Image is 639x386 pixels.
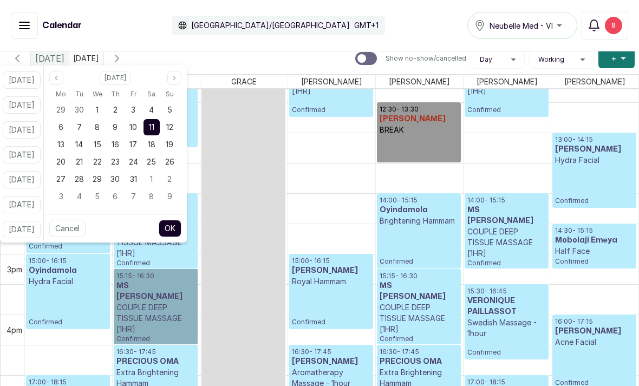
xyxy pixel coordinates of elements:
[42,19,82,32] h1: Calendar
[29,287,107,326] p: Confirmed
[111,88,120,101] span: Th
[161,136,179,153] div: 19 Oct 2025
[147,157,156,166] span: 25
[292,348,370,356] p: 16:30 - 17:45
[159,220,181,237] button: OK
[380,348,458,356] p: 16:30 - 17:45
[59,192,63,201] span: 3
[70,188,88,205] div: 04 Nov 2025
[292,356,370,367] h3: [PERSON_NAME]
[75,140,83,149] span: 14
[113,192,118,201] span: 6
[70,153,88,171] div: 21 Oct 2025
[52,119,70,136] div: 06 Oct 2025
[380,196,458,205] p: 14:00 - 15:15
[191,20,350,31] p: [GEOGRAPHIC_DATA]/[GEOGRAPHIC_DATA]
[142,171,160,188] div: 01 Nov 2025
[161,101,179,119] div: 05 Oct 2025
[88,153,106,171] div: 22 Oct 2025
[598,49,635,68] button: +
[3,221,41,238] button: [DATE]
[555,257,634,266] p: Confirmed
[52,153,70,171] div: 20 Oct 2025
[165,157,174,166] span: 26
[116,259,195,267] p: Confirmed
[3,71,41,89] button: [DATE]
[52,101,70,119] div: 29 Sep 2025
[167,174,172,184] span: 2
[49,220,86,237] button: Cancel
[387,75,452,88] span: [PERSON_NAME]
[116,226,195,259] p: COUPLE DEEP TISSUE MASSAGE [1HR]
[555,326,634,337] h3: [PERSON_NAME]
[555,317,634,326] p: 16:00 - 17:15
[29,257,107,265] p: 15:00 - 16:15
[582,11,628,40] button: 8
[88,101,106,119] div: 01 Oct 2025
[161,87,179,101] div: Sunday
[147,88,155,101] span: Sa
[380,226,458,266] p: Confirmed
[3,96,41,114] button: [DATE]
[474,75,540,88] span: [PERSON_NAME]
[75,174,84,184] span: 28
[56,174,66,184] span: 27
[56,105,66,114] span: 29
[161,153,179,171] div: 26 Oct 2025
[52,87,70,101] div: Monday
[534,55,589,64] button: Working
[292,96,370,114] p: Confirmed
[125,153,142,171] div: 24 Oct 2025
[113,122,118,132] span: 9
[611,53,616,64] span: +
[299,75,364,88] span: [PERSON_NAME]
[106,87,124,101] div: Thursday
[142,87,160,101] div: Saturday
[56,88,66,101] span: Mo
[142,188,160,205] div: 08 Nov 2025
[480,55,492,64] span: Day
[467,12,577,39] button: Neubelle Med - VI
[106,101,124,119] div: 02 Oct 2025
[166,140,173,149] span: 19
[111,157,120,166] span: 23
[555,166,634,205] p: Confirmed
[110,174,120,184] span: 30
[538,55,564,64] span: Working
[467,296,546,317] h3: VERONIQUE PAILLASSOT
[106,136,124,153] div: 16 Oct 2025
[77,192,82,201] span: 4
[88,188,106,205] div: 05 Nov 2025
[49,71,63,85] button: Previous month
[53,75,60,81] svg: page previous
[77,122,82,132] span: 7
[467,226,546,259] p: COUPLE DEEP TISSUE MASSAGE [1HR]
[555,144,634,155] h3: [PERSON_NAME]
[150,174,153,184] span: 1
[149,192,154,201] span: 8
[88,171,106,188] div: 29 Oct 2025
[100,71,131,85] button: Select month
[52,188,70,205] div: 03 Nov 2025
[380,125,458,135] p: BREAK
[70,101,88,119] div: 30 Sep 2025
[467,196,546,205] p: 14:00 - 15:15
[125,171,142,188] div: 31 Oct 2025
[380,272,458,280] p: 15:15 - 16:30
[31,46,69,71] div: [DATE]
[3,146,41,163] button: [DATE]
[149,122,154,132] span: 11
[467,339,546,357] p: Confirmed
[555,246,634,257] p: Half Face
[467,317,546,339] p: Swedish Massage - 1hour
[380,335,458,343] p: Confirmed
[148,140,155,149] span: 18
[555,155,634,166] p: Hydra Facial
[3,121,41,139] button: [DATE]
[555,135,634,144] p: 13:00 - 14:15
[555,226,634,235] p: 14:30 - 15:15
[380,302,458,335] p: COUPLE DEEP TISSUE MASSAGE [1HR]
[5,264,24,275] div: 3pm
[131,88,136,101] span: Fr
[380,205,458,215] h3: Oyindamola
